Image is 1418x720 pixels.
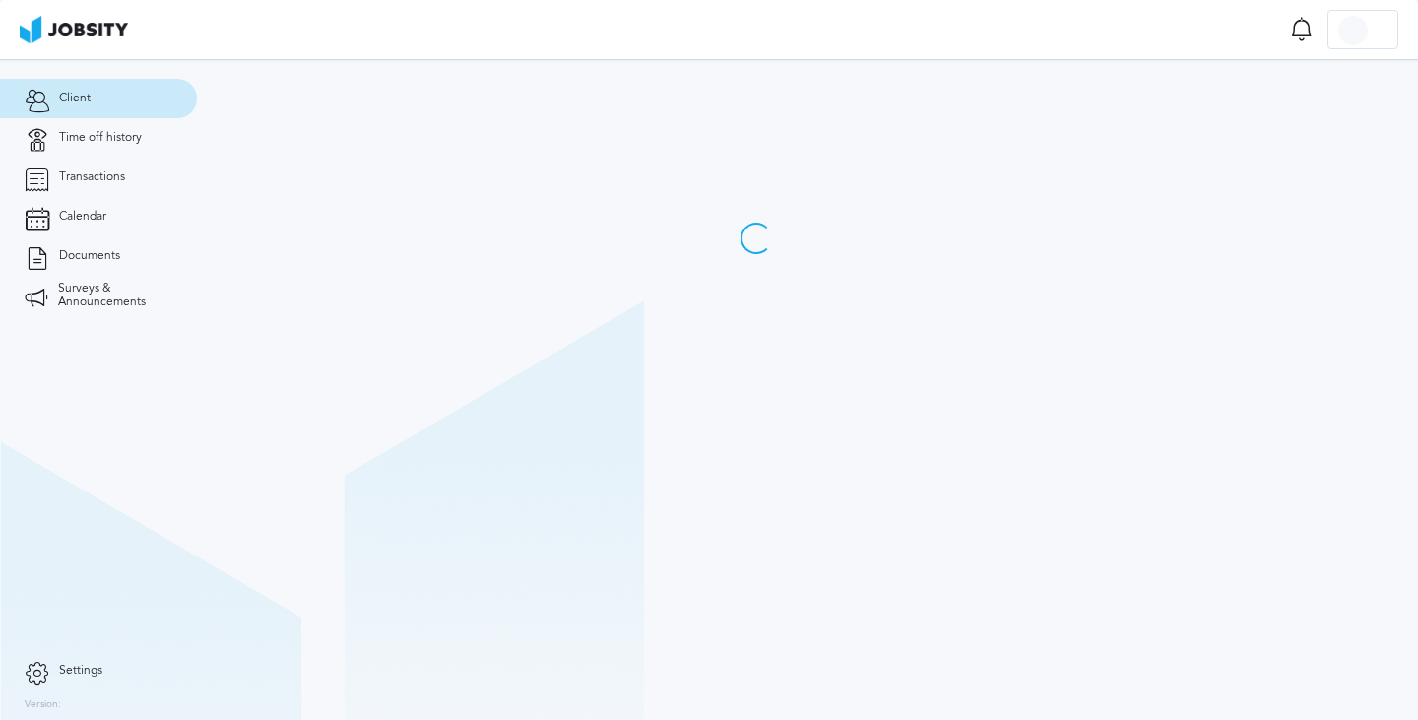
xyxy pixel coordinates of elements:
img: ab4bad089aa723f57921c736e9817d99.png [20,16,128,43]
span: Documents [59,249,120,263]
span: Transactions [59,170,125,184]
span: Time off history [59,131,142,145]
span: Calendar [59,210,106,224]
span: Client [59,92,91,105]
label: Version: [25,699,61,711]
span: Surveys & Announcements [58,282,172,309]
span: Settings [59,664,102,678]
